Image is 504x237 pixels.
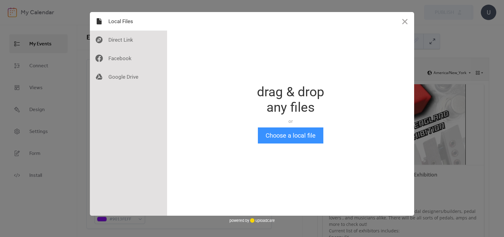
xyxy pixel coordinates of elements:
div: powered by [229,216,275,225]
div: Direct Link [90,31,167,49]
button: Close [396,12,414,31]
div: drag & drop any files [257,84,324,115]
div: Google Drive [90,68,167,86]
button: Choose a local file [258,127,323,143]
div: Facebook [90,49,167,68]
div: or [257,118,324,124]
div: Local Files [90,12,167,31]
a: uploadcare [249,218,275,223]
